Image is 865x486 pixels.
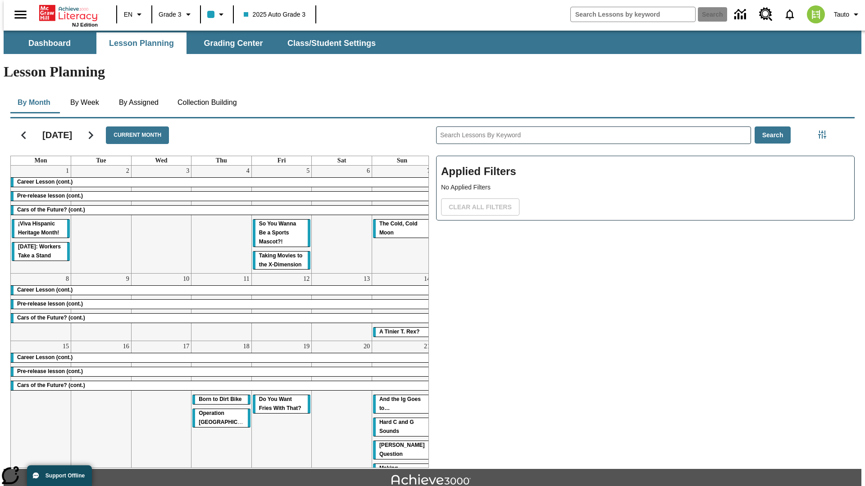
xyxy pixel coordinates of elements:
[124,166,131,176] a: September 2, 2025
[17,382,85,388] span: Cars of the Future? (cont.)
[71,166,132,274] td: September 2, 2025
[17,179,73,185] span: Career Lesson (cont.)
[755,126,791,144] button: Search
[245,166,251,176] a: September 4, 2025
[61,341,71,352] a: September 15, 2025
[373,328,431,337] div: A Tinier T. Rex?
[312,166,372,274] td: September 6, 2025
[11,286,432,295] div: Career Lesson (cont.)
[112,92,166,113] button: By Assigned
[184,166,191,176] a: September 3, 2025
[422,341,432,352] a: September 21, 2025
[17,207,85,213] span: Cars of the Future? (cont.)
[17,354,73,360] span: Career Lesson (cont.)
[106,126,169,144] button: Current Month
[422,274,432,284] a: September 14, 2025
[312,274,372,341] td: September 13, 2025
[12,220,70,238] div: ¡Viva Hispanic Heritage Month!
[191,166,252,274] td: September 4, 2025
[259,252,302,268] span: Taking Movies to the X-Dimension
[39,4,98,22] a: Home
[72,22,98,27] span: NJ Edition
[71,274,132,341] td: September 9, 2025
[441,183,850,192] p: No Applied Filters
[4,63,861,80] h1: Lesson Planning
[429,115,855,468] div: Search
[120,6,149,22] button: Language: EN, Select a language
[11,300,432,309] div: Pre-release lesson (cont.)
[441,161,850,183] h2: Applied Filters
[425,166,432,176] a: September 7, 2025
[241,341,251,352] a: September 18, 2025
[153,156,169,165] a: Wednesday
[94,156,108,165] a: Tuesday
[121,341,131,352] a: September 16, 2025
[188,32,278,54] button: Grading Center
[131,166,191,274] td: September 3, 2025
[379,220,418,236] span: The Cold, Cold Moon
[11,178,432,187] div: Career Lesson (cont.)
[830,6,865,22] button: Profile/Settings
[373,418,431,436] div: Hard C and G Sounds
[253,220,311,247] div: So You Wanna Be a Sports Mascot?!
[17,287,73,293] span: Career Lesson (cont.)
[192,409,250,427] div: Operation London Bridge
[287,38,376,49] span: Class/Student Settings
[18,220,59,236] span: ¡Viva Hispanic Heritage Month!
[372,274,432,341] td: September 14, 2025
[813,126,831,144] button: Filters Side menu
[729,2,754,27] a: Data Center
[214,156,229,165] a: Thursday
[170,92,244,113] button: Collection Building
[4,32,384,54] div: SubNavbar
[253,252,311,270] div: Taking Movies to the X-Dimension
[7,1,34,28] button: Open side menu
[251,166,312,274] td: September 5, 2025
[3,115,429,468] div: Calendar
[181,341,191,352] a: September 17, 2025
[124,274,131,284] a: September 9, 2025
[373,441,431,459] div: Joplin's Question
[373,220,431,238] div: The Cold, Cold Moon
[17,315,85,321] span: Cars of the Future? (cont.)
[395,156,409,165] a: Sunday
[11,314,432,323] div: Cars of the Future? (cont.)
[191,274,252,341] td: September 11, 2025
[204,38,263,49] span: Grading Center
[33,156,49,165] a: Monday
[181,274,191,284] a: September 10, 2025
[336,156,348,165] a: Saturday
[379,396,421,411] span: And the Ig Goes to…
[12,243,70,261] div: Labor Day: Workers Take a Stand
[11,192,432,201] div: Pre-release lesson (cont.)
[571,7,695,22] input: search field
[17,368,83,374] span: Pre-release lesson (cont.)
[131,274,191,341] td: September 10, 2025
[18,243,61,259] span: Labor Day: Workers Take a Stand
[241,274,251,284] a: September 11, 2025
[305,166,311,176] a: September 5, 2025
[259,220,296,245] span: So You Wanna Be a Sports Mascot?!
[124,10,132,19] span: EN
[64,274,71,284] a: September 8, 2025
[62,92,107,113] button: By Week
[437,127,751,144] input: Search Lessons By Keyword
[244,10,306,19] span: 2025 Auto Grade 3
[436,156,855,220] div: Applied Filters
[42,130,72,140] h2: [DATE]
[801,3,830,26] button: Select a new avatar
[280,32,383,54] button: Class/Student Settings
[834,10,849,19] span: Tauto
[301,274,311,284] a: September 12, 2025
[17,301,83,307] span: Pre-release lesson (cont.)
[11,166,71,274] td: September 1, 2025
[379,442,425,457] span: Joplin's Question
[754,2,778,27] a: Resource Center, Will open in new tab
[276,156,288,165] a: Friday
[199,396,241,402] span: Born to Dirt Bike
[159,10,182,19] span: Grade 3
[109,38,174,49] span: Lesson Planning
[11,381,432,390] div: Cars of the Future? (cont.)
[28,38,71,49] span: Dashboard
[11,274,71,341] td: September 8, 2025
